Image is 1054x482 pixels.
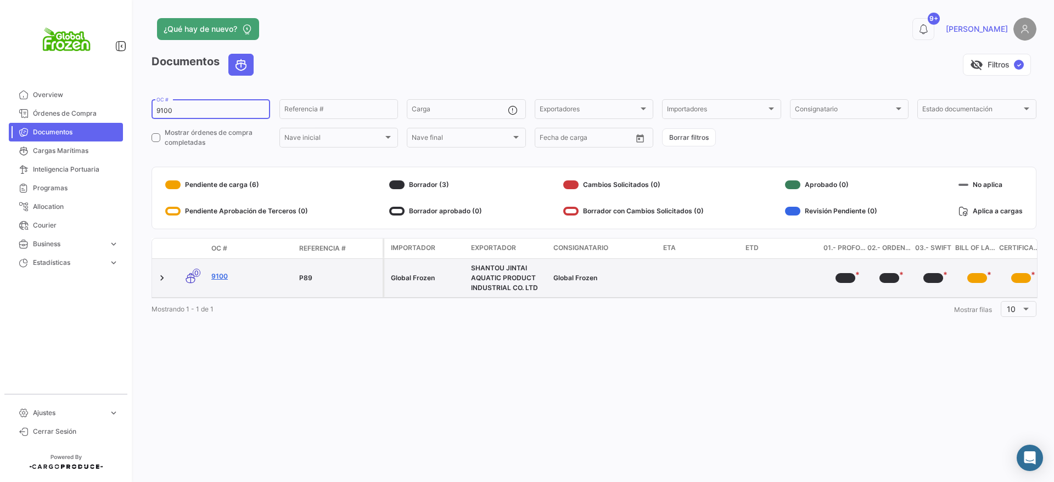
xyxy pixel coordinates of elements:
[33,127,119,137] span: Documentos
[553,243,608,253] span: Consignatario
[229,54,253,75] button: Ocean
[165,202,308,220] div: Pendiente Aprobación de Terceros (0)
[33,408,104,418] span: Ajustes
[1017,445,1043,471] div: Abrir Intercom Messenger
[823,239,867,258] datatable-header-cell: 01.- Proforma Invoice
[33,109,119,118] span: Órdenes de Compra
[567,135,611,143] input: Hasta
[1007,304,1016,314] span: 10
[955,243,999,254] span: Bill of Lading
[295,239,383,258] datatable-header-cell: Referencia #
[540,107,638,115] span: Exportadores
[632,130,648,146] button: Open calendar
[284,135,383,143] span: Nave inicial
[867,239,911,258] datatable-header-cell: 02.- Orden de Compra
[165,128,270,148] span: Mostrar órdenes de compra completadas
[9,86,123,104] a: Overview
[540,135,559,143] input: Desde
[164,24,237,35] span: ¿Qué hay de nuevo?
[299,243,346,253] span: Referencia #
[391,273,462,283] div: Global Frozen
[412,135,511,143] span: Nave final
[389,202,482,220] div: Borrador aprobado (0)
[33,146,119,156] span: Cargas Marítimas
[9,179,123,197] a: Programas
[667,107,766,115] span: Importadores
[659,239,741,258] datatable-header-cell: ETA
[741,239,823,258] datatable-header-cell: ETD
[785,176,877,194] div: Aprobado (0)
[867,243,911,254] span: 02.- Orden de Compra
[33,258,104,268] span: Estadísticas
[915,243,951,254] span: 03.- SWIFT
[33,239,104,249] span: Business
[211,271,290,281] a: 9100
[946,24,1008,35] span: [PERSON_NAME]
[999,243,1043,254] span: Certificados
[1014,60,1024,70] span: ✓
[823,243,867,254] span: 01.- Proforma Invoice
[9,123,123,141] a: Documentos
[563,176,704,194] div: Cambios Solicitados (0)
[922,107,1021,115] span: Estado documentación
[663,243,676,253] span: ETA
[165,176,308,194] div: Pendiente de carga (6)
[389,176,482,194] div: Borrador (3)
[33,220,119,230] span: Courier
[109,408,119,418] span: expand_more
[9,197,123,216] a: Allocation
[553,274,597,282] span: Global Frozen
[954,305,992,314] span: Mostrar filas
[33,90,119,100] span: Overview
[174,244,207,253] datatable-header-cell: Modo de Transporte
[795,107,894,115] span: Consignatario
[299,273,378,283] div: P89
[156,273,167,283] a: Expand/Collapse Row
[471,263,545,293] div: SHANTOU JINTAI AQUATIC PRODUCT INDUSTRIAL CO. LTD
[33,165,119,174] span: Inteligencia Portuaria
[391,243,435,253] span: Importador
[549,239,659,258] datatable-header-cell: Consignatario
[152,54,257,76] h3: Documentos
[563,202,704,220] div: Borrador con Cambios Solicitados (0)
[955,239,999,258] datatable-header-cell: Bill of Lading
[467,239,549,258] datatable-header-cell: Exportador
[471,243,516,253] span: Exportador
[152,305,214,313] span: Mostrando 1 - 1 de 1
[958,176,1023,194] div: No aplica
[970,58,983,71] span: visibility_off
[109,258,119,268] span: expand_more
[999,239,1043,258] datatable-header-cell: Certificados
[207,239,295,258] datatable-header-cell: OC #
[109,239,119,249] span: expand_more
[193,269,200,277] span: 0
[33,427,119,436] span: Cerrar Sesión
[9,104,123,123] a: Órdenes de Compra
[1013,18,1036,41] img: placeholder-user.png
[211,243,227,253] span: OC #
[33,202,119,212] span: Allocation
[958,202,1023,220] div: Aplica a cargas
[157,18,259,40] button: ¿Qué hay de nuevo?
[9,216,123,235] a: Courier
[785,202,877,220] div: Revisión Pendiente (0)
[33,183,119,193] span: Programas
[9,141,123,160] a: Cargas Marítimas
[963,54,1031,76] button: visibility_offFiltros✓
[384,239,467,258] datatable-header-cell: Importador
[9,160,123,179] a: Inteligencia Portuaria
[662,128,716,146] button: Borrar filtros
[745,243,759,253] span: ETD
[911,239,955,258] datatable-header-cell: 03.- SWIFT
[38,13,93,68] img: logo+global+frozen.png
